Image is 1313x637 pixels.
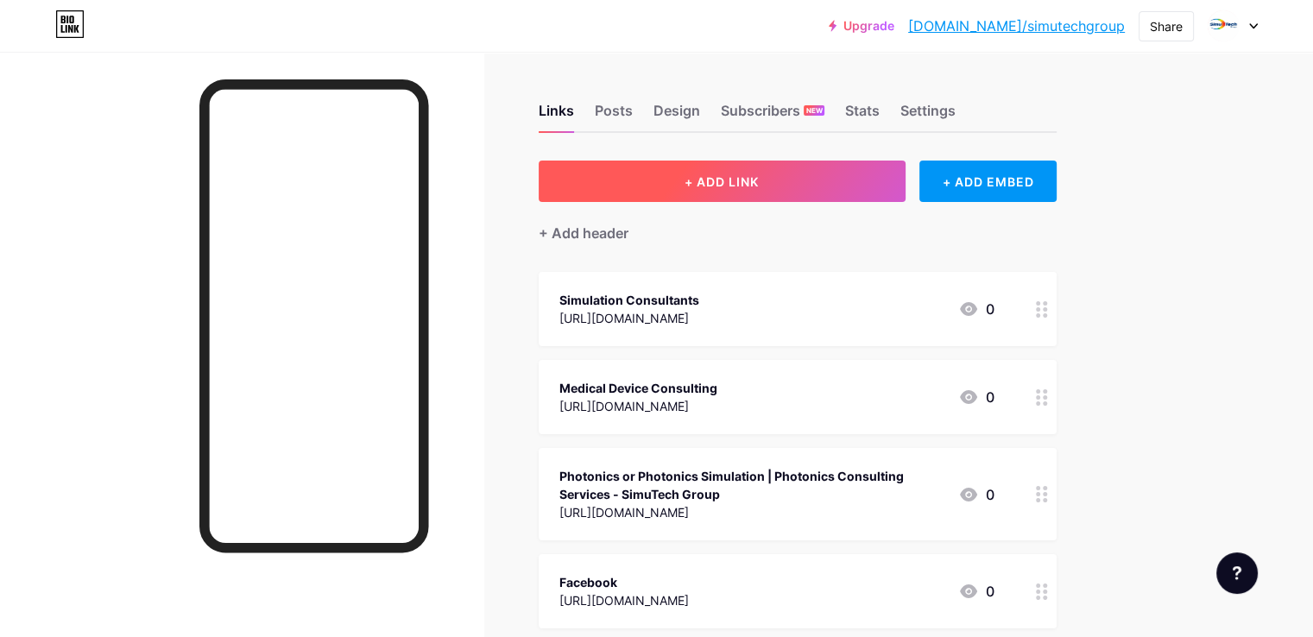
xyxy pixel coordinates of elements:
div: Share [1150,17,1183,35]
div: [URL][DOMAIN_NAME] [559,309,699,327]
div: Subscribers [721,100,824,131]
div: [URL][DOMAIN_NAME] [559,591,689,609]
div: 0 [958,299,994,319]
div: Design [653,100,700,131]
span: NEW [806,105,823,116]
div: Medical Device Consulting [559,379,717,397]
div: Photonics or Photonics Simulation | Photonics Consulting Services - SimuTech Group [559,467,944,503]
div: + ADD EMBED [919,161,1057,202]
div: Simulation Consultants [559,291,699,309]
div: Links [539,100,574,131]
img: simutechgroup [1207,9,1240,42]
span: + ADD LINK [685,174,759,189]
div: 0 [958,581,994,602]
a: [DOMAIN_NAME]/simutechgroup [908,16,1125,36]
div: 0 [958,484,994,505]
div: 0 [958,387,994,407]
div: Stats [845,100,880,131]
a: Upgrade [829,19,894,33]
div: Facebook [559,573,689,591]
div: + Add header [539,223,628,243]
div: [URL][DOMAIN_NAME] [559,397,717,415]
button: + ADD LINK [539,161,906,202]
div: [URL][DOMAIN_NAME] [559,503,944,521]
div: Posts [595,100,633,131]
div: Settings [900,100,956,131]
